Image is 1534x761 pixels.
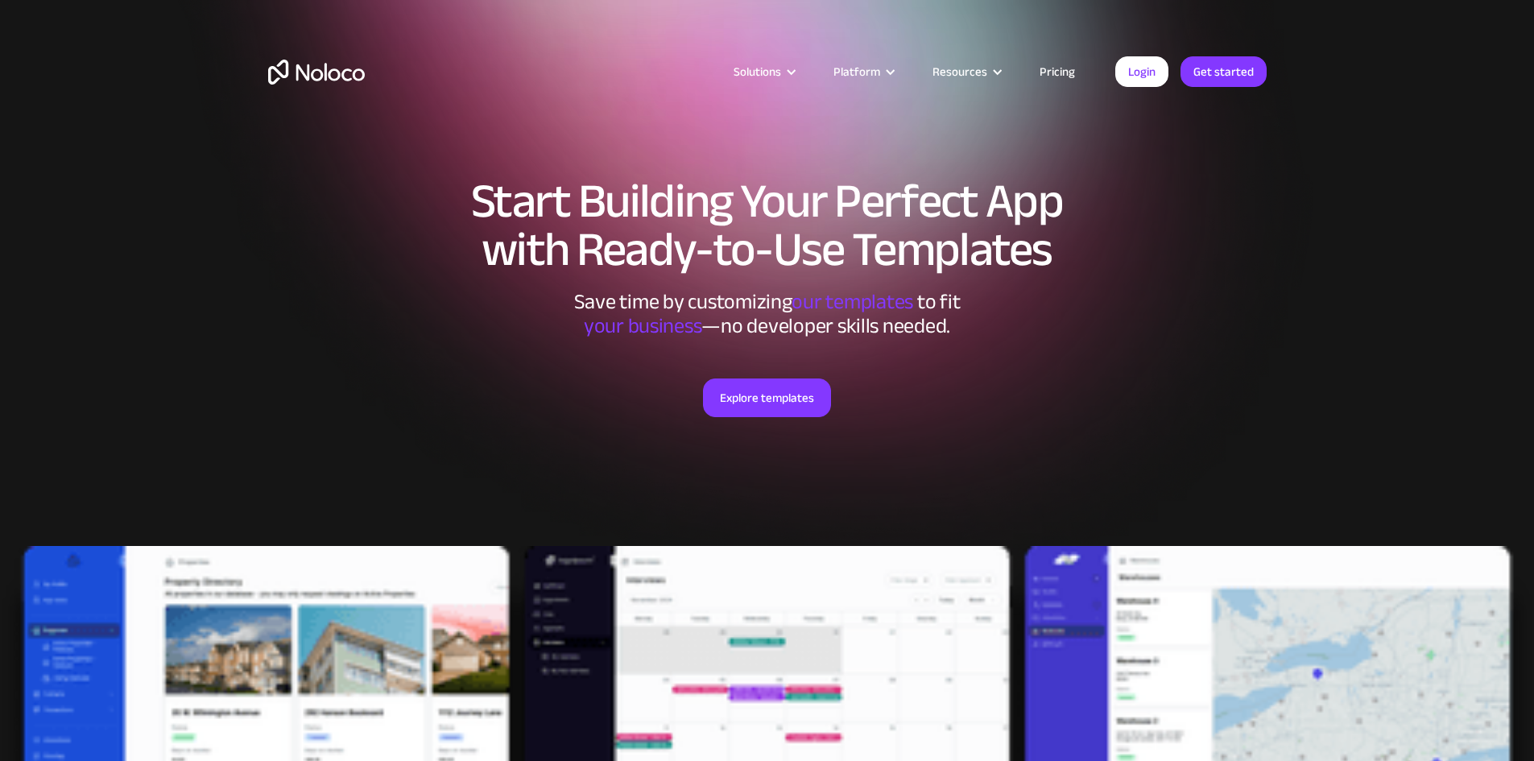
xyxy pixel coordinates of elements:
[813,61,912,82] div: Platform
[912,61,1019,82] div: Resources
[703,378,831,417] a: Explore templates
[1115,56,1168,87] a: Login
[734,61,781,82] div: Solutions
[526,290,1009,338] div: Save time by customizing to fit ‍ —no developer skills needed.
[268,60,365,85] a: home
[833,61,880,82] div: Platform
[584,306,702,345] span: your business
[932,61,987,82] div: Resources
[1180,56,1267,87] a: Get started
[268,177,1267,274] h1: Start Building Your Perfect App with Ready-to-Use Templates
[713,61,813,82] div: Solutions
[1019,61,1095,82] a: Pricing
[792,282,913,321] span: our templates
